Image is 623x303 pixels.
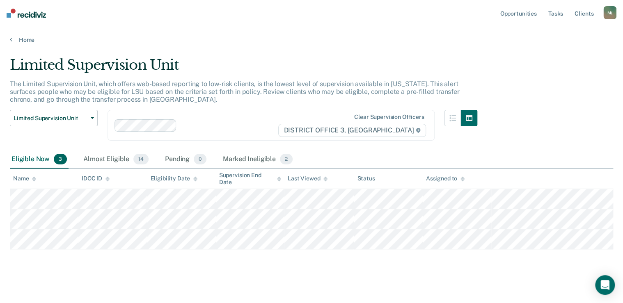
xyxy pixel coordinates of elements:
a: Home [10,36,613,43]
span: Limited Supervision Unit [14,115,87,122]
span: 2 [280,154,293,164]
div: Open Intercom Messenger [595,275,615,295]
div: Limited Supervision Unit [10,57,477,80]
button: M( [603,6,616,19]
span: 14 [133,154,149,164]
span: DISTRICT OFFICE 3, [GEOGRAPHIC_DATA] [278,124,426,137]
div: Name [13,175,36,182]
div: Eligible Now3 [10,150,69,169]
div: Assigned to [426,175,465,182]
button: Limited Supervision Unit [10,110,98,126]
div: Last Viewed [288,175,328,182]
div: Marked Ineligible2 [221,150,294,169]
div: Eligibility Date [150,175,197,182]
span: 3 [54,154,67,164]
div: Supervision End Date [219,172,281,186]
div: Status [357,175,375,182]
div: IDOC ID [82,175,110,182]
div: Pending0 [163,150,208,169]
div: Clear supervision officers [354,114,424,121]
div: M ( [603,6,616,19]
span: 0 [194,154,206,164]
p: The Limited Supervision Unit, which offers web-based reporting to low-risk clients, is the lowest... [10,80,460,103]
div: Almost Eligible14 [82,150,150,169]
img: Recidiviz [7,9,46,18]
